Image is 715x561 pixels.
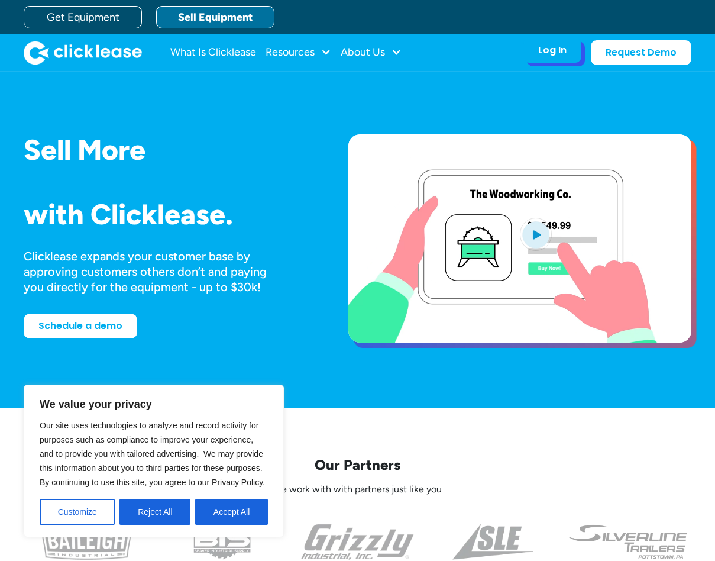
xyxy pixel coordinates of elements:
[193,524,250,560] img: the logo for beaver industrial supply
[520,218,552,251] img: Blue play button logo on a light blue circular background
[24,483,691,496] p: We work with with partners just like you
[24,385,284,537] div: We value your privacy
[24,41,142,65] img: Clicklease logo
[538,44,567,56] div: Log In
[24,6,142,28] a: Get Equipment
[41,524,132,560] img: baileigh logo
[24,456,691,474] p: Our Partners
[591,40,691,65] a: Request Demo
[266,41,331,65] div: Resources
[40,499,115,525] button: Customize
[24,199,310,230] h1: with Clicklease.
[341,41,402,65] div: About Us
[119,499,190,525] button: Reject All
[40,397,268,411] p: We value your privacy
[195,499,268,525] button: Accept All
[452,524,533,560] img: a black and white photo of the side of a triangle
[568,524,689,560] img: undefined
[24,134,310,166] h1: Sell More
[40,421,265,487] span: Our site uses technologies to analyze and record activity for purposes such as compliance to impr...
[348,134,691,343] a: open lightbox
[301,524,414,560] img: the grizzly industrial inc logo
[156,6,274,28] a: Sell Equipment
[24,314,137,338] a: Schedule a demo
[170,41,256,65] a: What Is Clicklease
[24,249,289,295] div: Clicklease expands your customer base by approving customers others don’t and paying you directly...
[24,41,142,65] a: home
